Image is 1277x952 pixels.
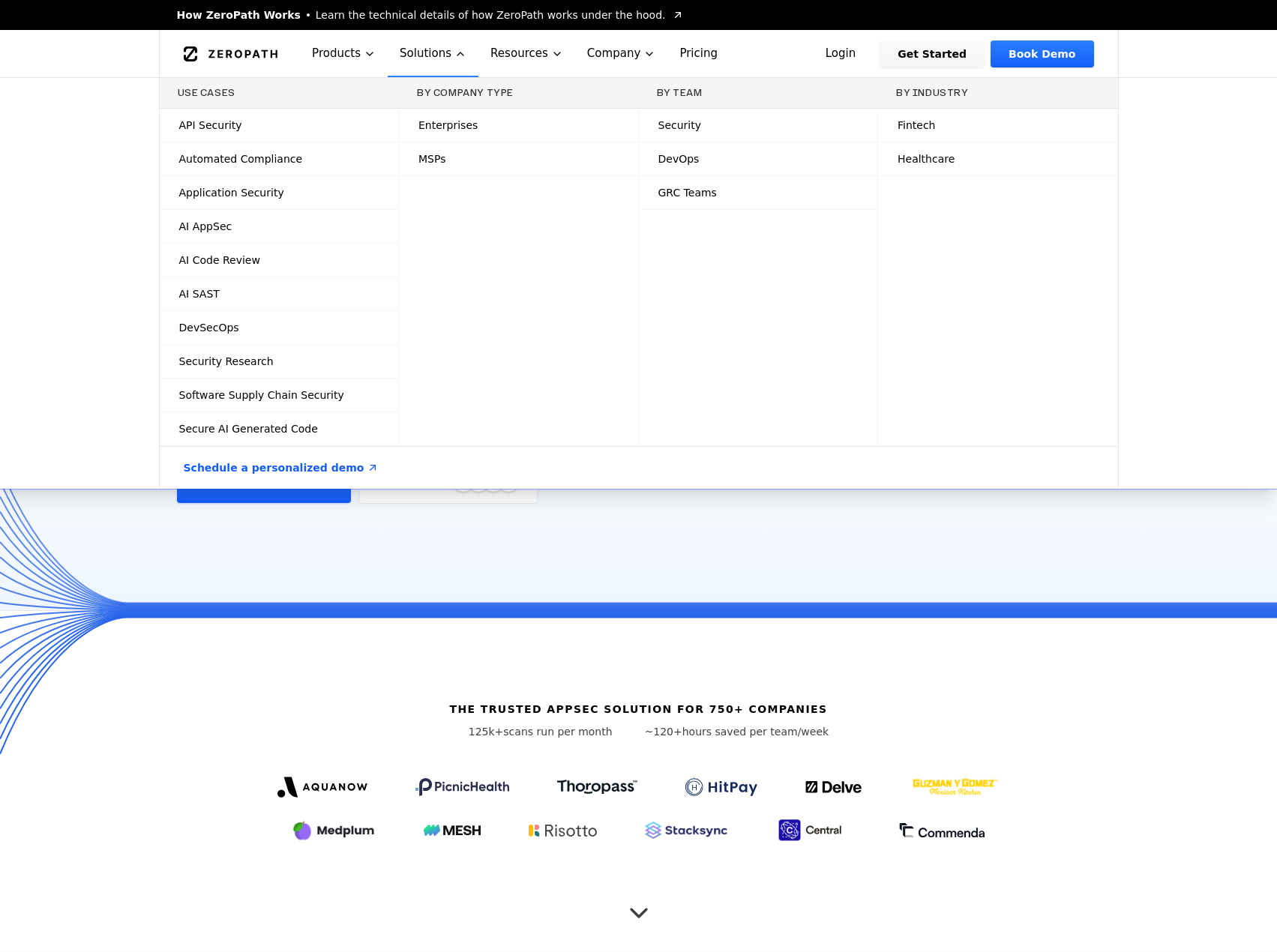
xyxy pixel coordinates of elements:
img: Thoropass [557,780,637,795]
img: Stacksync [645,822,727,840]
h6: The trusted AppSec solution for 750+ companies [449,702,827,717]
button: Scroll to next section [624,891,654,921]
a: AI Code Review [160,244,399,277]
a: Pricing [667,30,730,77]
span: Fintech [898,118,935,133]
span: AI Code Review [179,253,260,268]
h3: Use Cases [178,87,381,99]
a: Automated Compliance [160,142,399,175]
nav: Global [159,30,1119,77]
span: Application Security [179,185,284,200]
a: Book Demo [991,40,1093,67]
a: Security Research [160,345,399,378]
p: hours saved per team/week [645,724,829,739]
a: MSPs [399,142,638,175]
span: Enterprises [418,118,478,133]
a: API Security [160,109,399,142]
a: AI AppSec [160,210,399,243]
span: Security [658,118,702,133]
a: DevOps [639,142,878,175]
p: scans run per month [448,724,633,739]
a: Fintech [878,109,1118,142]
img: GYG [911,769,1000,805]
span: DevSecOps [179,320,239,335]
span: Learn the technical details of how ZeroPath works under the hood. [316,7,666,22]
span: 125k+ [469,726,504,738]
button: Company [575,30,668,77]
span: ~120+ [645,726,682,738]
img: Central [775,817,850,844]
img: Mesh [424,825,481,837]
span: AI SAST [179,286,220,301]
button: Resources [478,30,575,77]
a: Security [639,109,878,142]
a: Application Security [160,176,399,209]
span: GRC Teams [658,185,717,200]
a: Enterprises [399,109,638,142]
a: DevSecOps [160,311,399,344]
a: AI SAST [160,277,399,310]
a: Secure AI Generated Code [160,412,399,445]
img: Medplum [292,819,376,843]
a: Schedule a personalized demo [166,447,397,489]
h3: By Team [657,87,860,99]
a: Healthcare [878,142,1118,175]
h3: By Company Type [417,87,620,99]
span: API Security [179,118,242,133]
span: Automated Compliance [179,151,303,166]
span: Security Research [179,354,274,369]
button: Solutions [388,30,478,77]
span: AI AppSec [179,219,232,234]
span: Secure AI Generated Code [179,421,318,436]
button: Products [300,30,388,77]
a: Software Supply Chain Security [160,379,399,412]
a: GRC Teams [639,176,878,209]
h3: By Industry [896,87,1100,99]
span: Healthcare [898,151,955,166]
span: DevOps [658,151,700,166]
span: MSPs [418,151,445,166]
a: How ZeroPath WorksLearn the technical details of how ZeroPath works under the hood. [177,7,684,22]
a: Login [808,40,874,67]
a: Get Started [880,40,985,67]
span: Software Supply Chain Security [179,388,344,403]
span: How ZeroPath Works [177,7,301,22]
